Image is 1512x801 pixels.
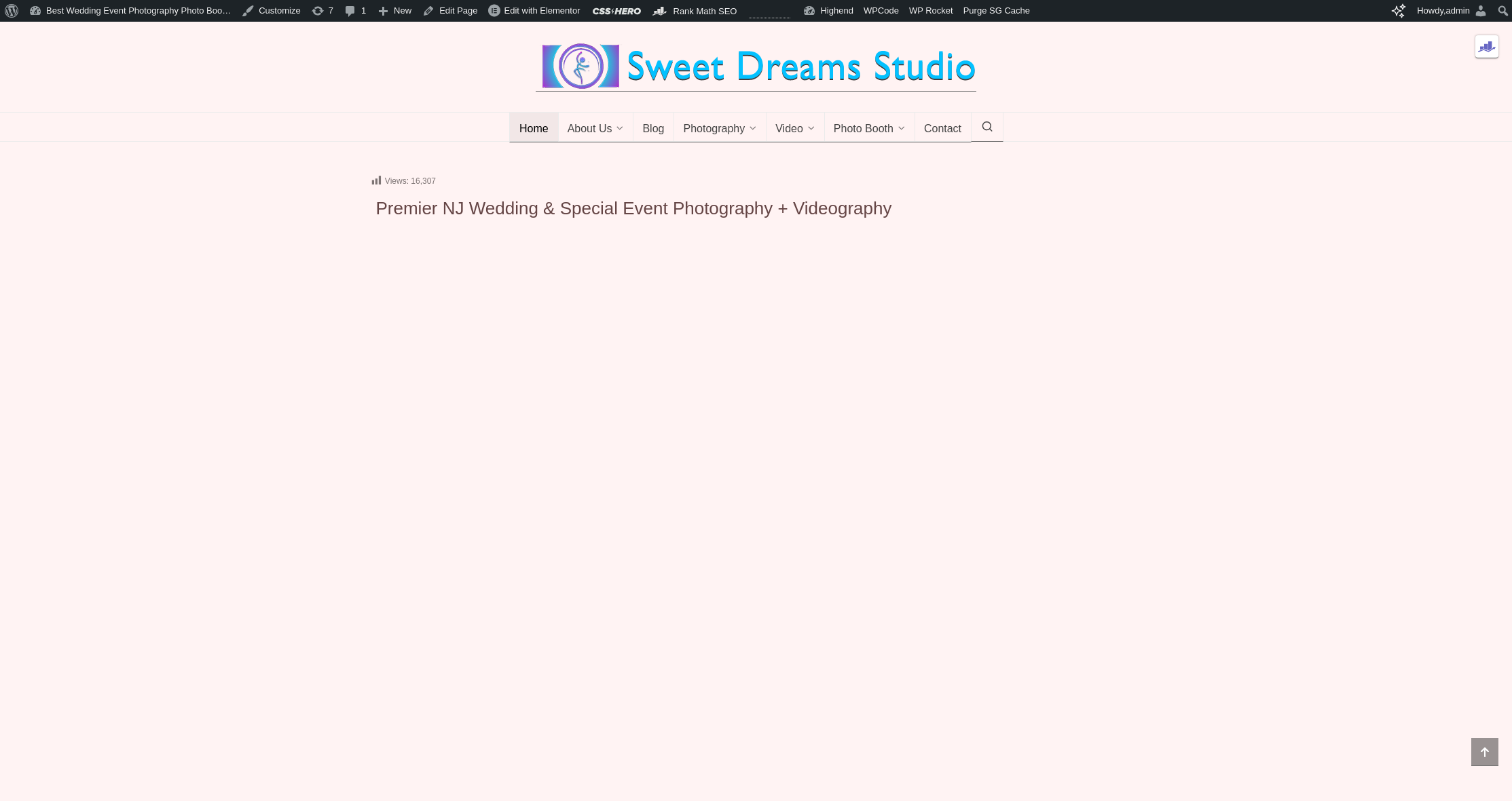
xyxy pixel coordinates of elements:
span: Video [775,123,803,136]
span: 16,307 [411,176,436,186]
span: Photo Booth [834,123,893,136]
a: Video [766,113,825,142]
span: Blog [642,123,664,136]
a: Photo Booth [824,113,915,142]
span: Rank Math SEO [674,6,737,16]
a: About Us [558,113,634,142]
a: Blog [633,113,674,142]
span: About Us [568,123,612,136]
a: Home [509,113,559,142]
span: Premier NJ Wedding & Special Event Photography + Videography [376,198,892,218]
span: Contact [924,123,961,136]
img: Best Wedding Event Photography Photo Booth Videography NJ NY [536,42,976,91]
span: Views: [385,176,409,186]
a: Photography [674,113,767,142]
span: Home [519,123,549,136]
span: Photography [683,123,745,136]
a: Contact [915,113,972,142]
span: Edit with Elementor [504,5,580,16]
span: admin [1446,5,1470,16]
